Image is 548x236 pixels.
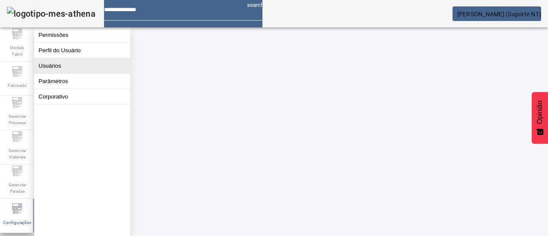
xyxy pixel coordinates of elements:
[3,220,31,225] font: Configurações
[34,43,130,58] button: Perfil do Usuário
[9,182,26,194] font: Gerenciar Paradas
[7,7,95,21] img: logotipo-mes-athena
[39,93,68,100] font: Corporativo
[9,148,26,159] font: Gerenciar Materiais
[39,32,68,38] font: Permissões
[34,74,130,89] button: Parâmetros
[10,45,24,57] font: Modelo Fabril
[8,83,27,88] font: Fabricado
[457,11,542,18] font: [PERSON_NAME] (Suporte N1)
[532,92,548,144] button: Feedback - Mostrar pesquisa
[34,27,130,42] button: Permissões
[34,58,130,73] button: Usuários
[9,114,26,125] font: Gerenciar Processo
[39,47,81,54] font: Perfil do Usuário
[536,101,543,124] font: Opinião
[39,78,68,84] font: Parâmetros
[39,63,61,69] font: Usuários
[34,89,130,104] button: Corporativo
